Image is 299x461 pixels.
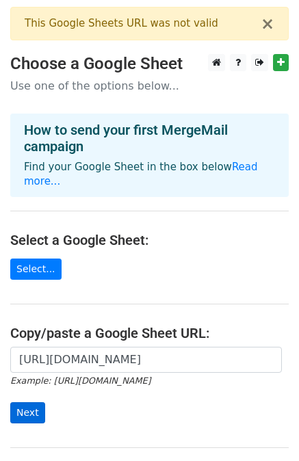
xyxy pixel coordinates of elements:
[25,16,261,31] div: This Google Sheets URL was not valid
[10,54,289,74] h3: Choose a Google Sheet
[24,122,275,155] h4: How to send your first MergeMail campaign
[10,347,282,373] input: Paste your Google Sheet URL here
[10,376,151,386] small: Example: [URL][DOMAIN_NAME]
[10,402,45,423] input: Next
[231,395,299,461] iframe: Chat Widget
[10,79,289,93] p: Use one of the options below...
[24,161,258,187] a: Read more...
[10,325,289,341] h4: Copy/paste a Google Sheet URL:
[24,160,275,189] p: Find your Google Sheet in the box below
[261,16,274,32] button: ×
[10,259,62,280] a: Select...
[10,232,289,248] h4: Select a Google Sheet:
